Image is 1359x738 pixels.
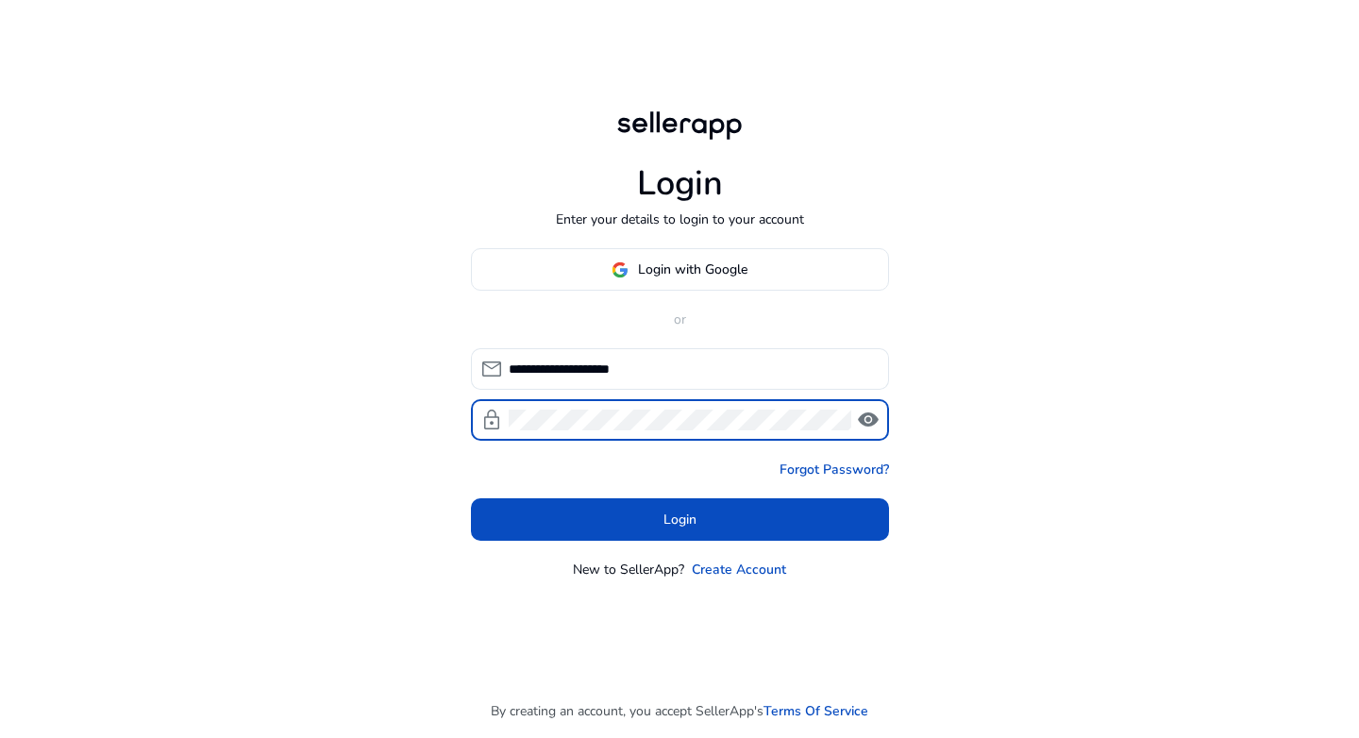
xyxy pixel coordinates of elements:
a: Create Account [692,560,786,579]
span: Login with Google [638,260,747,279]
span: mail [480,358,503,380]
span: lock [480,409,503,431]
span: visibility [857,409,880,431]
img: google-logo.svg [612,261,629,278]
p: Enter your details to login to your account [556,210,804,229]
a: Terms Of Service [763,701,868,721]
p: New to SellerApp? [573,560,684,579]
p: or [471,310,889,329]
button: Login with Google [471,248,889,291]
button: Login [471,498,889,541]
h1: Login [637,163,723,204]
a: Forgot Password? [780,460,889,479]
span: Login [663,510,696,529]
